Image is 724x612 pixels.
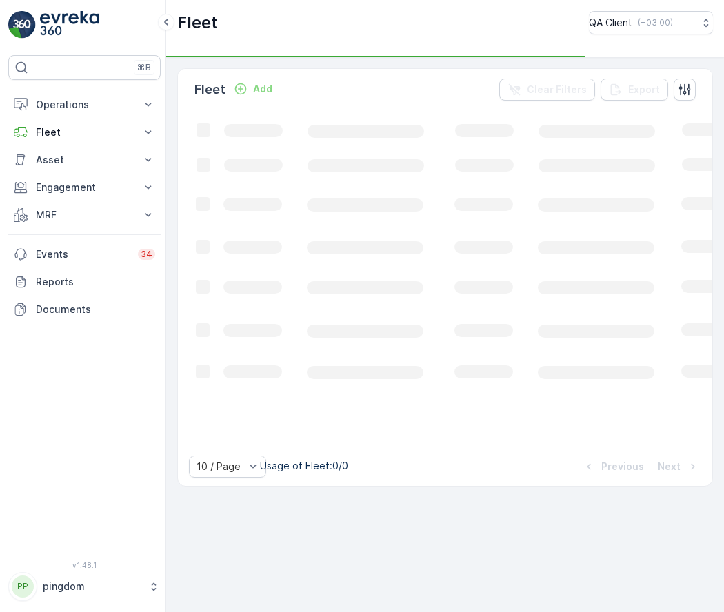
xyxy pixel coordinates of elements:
[527,83,587,96] p: Clear Filters
[8,201,161,229] button: MRF
[589,11,713,34] button: QA Client(+03:00)
[656,458,701,475] button: Next
[36,98,133,112] p: Operations
[36,208,133,222] p: MRF
[589,16,632,30] p: QA Client
[581,458,645,475] button: Previous
[628,83,660,96] p: Export
[141,249,152,260] p: 34
[8,119,161,146] button: Fleet
[8,268,161,296] a: Reports
[12,575,34,598] div: PP
[658,460,681,473] p: Next
[137,62,151,73] p: ⌘B
[8,241,161,268] a: Events34
[253,82,272,96] p: Add
[8,146,161,174] button: Asset
[36,125,133,139] p: Fleet
[260,459,348,473] p: Usage of Fleet : 0/0
[601,460,644,473] p: Previous
[36,275,155,289] p: Reports
[40,11,99,39] img: logo_light-DOdMpM7g.png
[36,181,133,194] p: Engagement
[36,247,130,261] p: Events
[638,17,673,28] p: ( +03:00 )
[8,572,161,601] button: PPpingdom
[499,79,595,101] button: Clear Filters
[8,11,36,39] img: logo
[8,561,161,569] span: v 1.48.1
[36,303,155,316] p: Documents
[228,81,278,97] button: Add
[8,296,161,323] a: Documents
[36,153,133,167] p: Asset
[194,80,225,99] p: Fleet
[601,79,668,101] button: Export
[8,91,161,119] button: Operations
[8,174,161,201] button: Engagement
[43,580,141,593] p: pingdom
[177,12,218,34] p: Fleet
